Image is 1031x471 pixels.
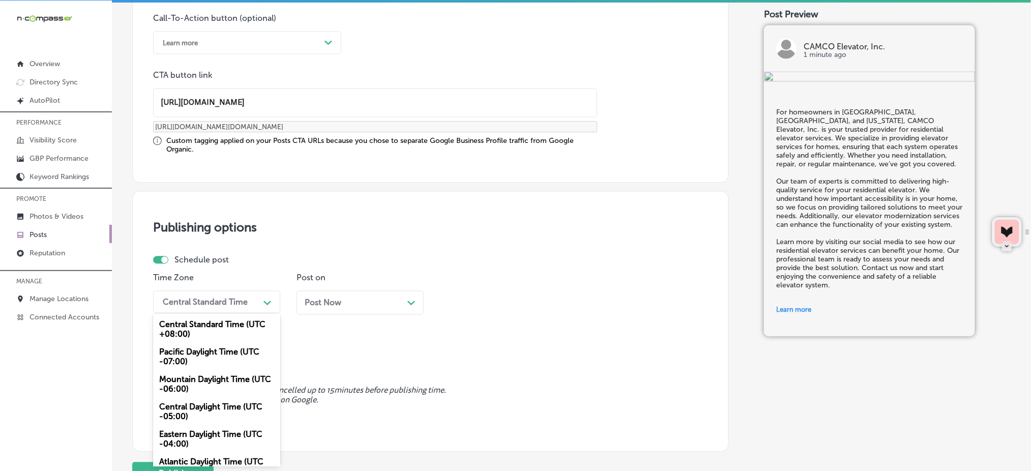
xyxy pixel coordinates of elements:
[764,71,975,83] img: c5130726-0611-4d14-902e-fef4e1507d95
[764,9,1011,20] div: Post Preview
[153,273,280,282] p: Time Zone
[30,295,89,303] p: Manage Locations
[297,273,424,282] p: Post on
[30,230,47,239] p: Posts
[30,212,83,221] p: Photos & Videos
[804,43,963,51] p: CAMCO Elevator, Inc.
[305,298,341,307] span: Post Now
[153,425,280,453] div: Eastern Daylight Time (UTC -04:00)
[30,96,60,105] p: AutoPilot
[174,255,229,264] label: Schedule post
[776,108,963,289] h5: For homeowners in [GEOGRAPHIC_DATA], [GEOGRAPHIC_DATA], and [US_STATE], CAMCO Elevator, Inc. is y...
[30,313,99,321] p: Connected Accounts
[30,78,78,86] p: Directory Sync
[30,136,77,144] p: Visibility Score
[163,39,198,46] div: Learn more
[166,136,597,154] div: Custom tagging applied on your Posts CTA URLs because you chose to separate Google Business Profi...
[30,60,60,68] p: Overview
[30,154,89,163] p: GBP Performance
[776,38,797,58] img: logo
[153,370,280,398] div: Mountain Daylight Time (UTC -06:00)
[30,249,65,257] p: Reputation
[16,14,72,23] img: 660ab0bf-5cc7-4cb8-ba1c-48b5ae0f18e60NCTV_CLogo_TV_Black_-500x88.png
[153,343,280,370] div: Pacific Daylight Time (UTC -07:00)
[153,315,280,343] div: Central Standard Time (UTC +08:00)
[153,220,708,234] h3: Publishing options
[30,172,89,181] p: Keyword Rankings
[153,398,280,425] div: Central Daylight Time (UTC -05:00)
[153,386,708,405] span: Scheduled posts can be edited or cancelled up to 15 minutes before publishing time. Videos cannot...
[153,13,276,23] label: Call-To-Action button (optional)
[153,70,597,80] p: CTA button link
[163,297,248,307] div: Central Standard Time
[776,306,811,313] span: Learn more
[776,299,963,320] a: Learn more
[804,51,963,59] p: 1 minute ago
